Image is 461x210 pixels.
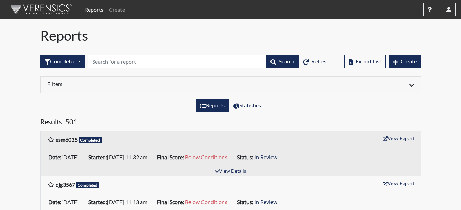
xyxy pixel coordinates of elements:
[85,152,154,163] li: [DATE] 11:32 am
[266,55,299,68] button: Search
[279,58,295,65] span: Search
[88,199,107,205] b: Started:
[47,81,226,87] h6: Filters
[237,199,253,205] b: Status:
[56,181,75,188] b: djg3567
[88,55,266,68] input: Search by Registration ID, Interview Number, or Investigation Name.
[76,182,100,188] span: Completed
[40,117,421,128] h5: Results: 501
[46,197,85,208] li: [DATE]
[185,154,227,160] span: Below Conditions
[56,136,78,143] b: esm6035
[157,154,184,160] b: Final Score:
[82,3,106,16] a: Reports
[254,154,277,160] span: In Review
[196,99,229,112] label: View the list of reports
[401,58,417,65] span: Create
[185,199,227,205] span: Below Conditions
[79,137,102,143] span: Completed
[212,167,249,176] button: View Details
[299,55,334,68] button: Refresh
[48,199,61,205] b: Date:
[254,199,277,205] span: In Review
[380,133,417,143] button: View Report
[40,55,85,68] div: Filter by interview status
[389,55,421,68] button: Create
[40,27,421,44] h1: Reports
[85,197,154,208] li: [DATE] 11:13 am
[237,154,253,160] b: Status:
[88,154,107,160] b: Started:
[157,199,184,205] b: Final Score:
[229,99,265,112] label: View statistics about completed interviews
[344,55,386,68] button: Export List
[380,178,417,188] button: View Report
[40,55,85,68] button: Completed
[311,58,330,65] span: Refresh
[106,3,128,16] a: Create
[48,154,61,160] b: Date:
[46,152,85,163] li: [DATE]
[42,81,419,89] div: Click to expand/collapse filters
[356,58,381,65] span: Export List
